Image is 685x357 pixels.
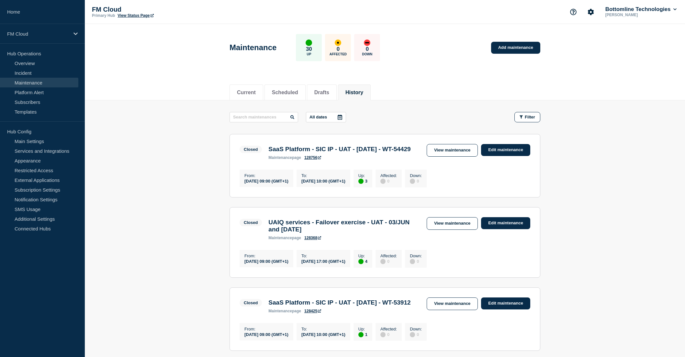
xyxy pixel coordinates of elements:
span: Filter [525,115,535,119]
p: Up : [358,253,367,258]
h3: SaaS Platform - SIC IP - UAT - [DATE] - WT-54429 [268,146,410,153]
p: From : [244,327,288,331]
div: [DATE] 17:00 (GMT+1) [301,258,345,264]
div: disabled [380,332,386,337]
button: Support [567,5,580,19]
p: 0 [337,46,340,52]
div: 0 [380,331,397,337]
div: disabled [380,179,386,184]
a: 128368 [304,236,321,240]
div: Closed [244,300,258,305]
p: Affected [330,52,347,56]
button: Account settings [584,5,598,19]
p: Down [362,52,373,56]
p: page [268,309,301,313]
button: Filter [514,112,540,122]
p: Up : [358,327,367,331]
div: up [358,332,364,337]
div: 0 [380,178,397,184]
h3: UAIQ services - Failover exercise - UAT - 03/JUN and [DATE] [268,219,420,233]
p: All dates [309,115,327,119]
p: page [268,236,301,240]
div: up [358,179,364,184]
p: Affected : [380,173,397,178]
a: 128756 [304,155,321,160]
p: From : [244,253,288,258]
button: All dates [306,112,346,122]
button: Scheduled [272,90,298,95]
input: Search maintenances [230,112,298,122]
p: Up [307,52,311,56]
a: View maintenance [427,217,478,230]
p: FM Cloud [92,6,221,13]
p: To : [301,327,345,331]
div: [DATE] 09:00 (GMT+1) [244,331,288,337]
button: Bottomline Technologies [604,6,678,13]
div: up [358,259,364,264]
p: Affected : [380,327,397,331]
p: From : [244,173,288,178]
p: Primary Hub [92,13,115,18]
div: disabled [410,179,415,184]
span: maintenance [268,236,292,240]
div: Closed [244,220,258,225]
p: 30 [306,46,312,52]
div: affected [335,39,341,46]
div: [DATE] 10:00 (GMT+1) [301,331,345,337]
div: 1 [358,331,367,337]
a: View Status Page [118,13,153,18]
a: Add maintenance [491,42,540,54]
span: maintenance [268,155,292,160]
a: 128425 [304,309,321,313]
div: Closed [244,147,258,152]
div: down [364,39,370,46]
p: Up : [358,173,367,178]
div: 3 [358,178,367,184]
div: [DATE] 10:00 (GMT+1) [301,178,345,184]
div: [DATE] 09:00 (GMT+1) [244,178,288,184]
div: disabled [380,259,386,264]
h1: Maintenance [230,43,276,52]
p: Down : [410,253,422,258]
a: Edit maintenance [481,217,530,229]
p: 0 [366,46,369,52]
p: [PERSON_NAME] [604,13,671,17]
div: 0 [410,331,422,337]
a: View maintenance [427,297,478,310]
div: up [306,39,312,46]
h3: SaaS Platform - SIC IP - UAT - [DATE] - WT-53912 [268,299,410,306]
p: To : [301,173,345,178]
p: Down : [410,327,422,331]
div: 0 [380,258,397,264]
button: Current [237,90,256,95]
div: 0 [410,258,422,264]
p: FM Cloud [7,31,69,37]
a: Edit maintenance [481,297,530,309]
div: [DATE] 09:00 (GMT+1) [244,258,288,264]
div: 0 [410,178,422,184]
p: Affected : [380,253,397,258]
p: page [268,155,301,160]
div: disabled [410,259,415,264]
button: History [345,90,363,95]
div: 4 [358,258,367,264]
button: Drafts [314,90,329,95]
p: Down : [410,173,422,178]
span: maintenance [268,309,292,313]
p: To : [301,253,345,258]
div: disabled [410,332,415,337]
a: Edit maintenance [481,144,530,156]
a: View maintenance [427,144,478,157]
